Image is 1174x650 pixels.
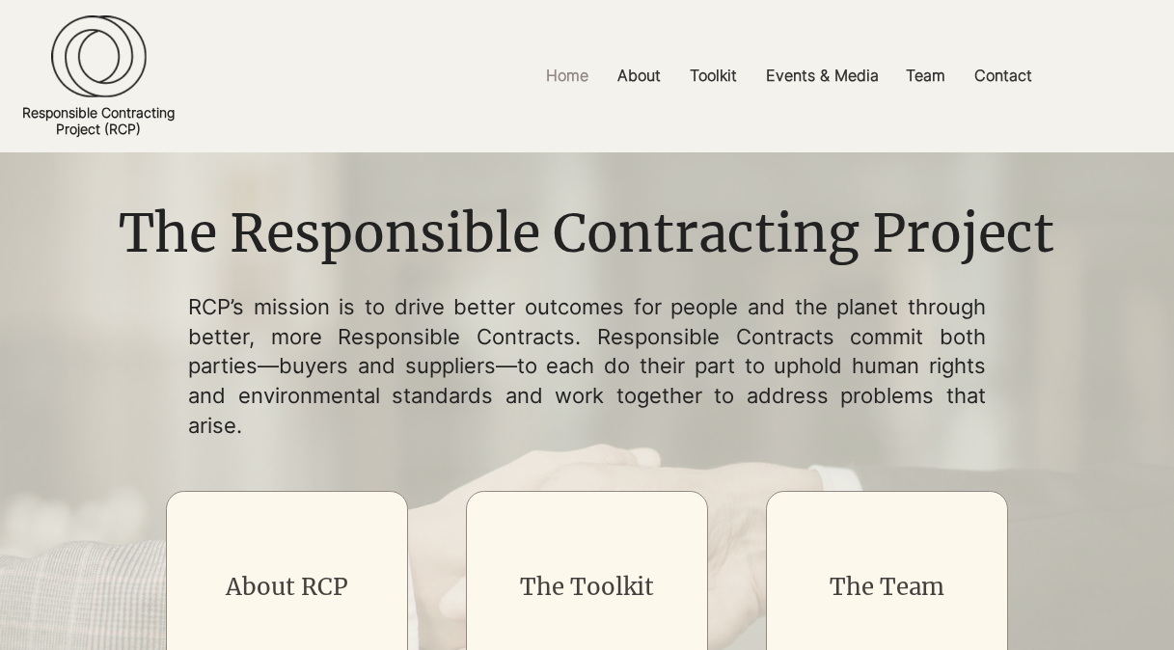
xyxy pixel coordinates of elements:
a: Home [532,54,603,97]
p: RCP’s mission is to drive better outcomes for people and the planet through better, more Responsi... [188,292,986,441]
a: About RCP [226,572,348,602]
p: Events & Media [756,54,888,97]
a: The Team [830,572,944,602]
a: The Toolkit [520,572,654,602]
p: Contact [965,54,1042,97]
p: Toolkit [680,54,747,97]
a: Team [891,54,960,97]
a: About [603,54,675,97]
a: Contact [960,54,1047,97]
p: About [608,54,670,97]
nav: Site [405,54,1174,97]
h1: The Responsible Contracting Project [118,198,1056,271]
p: Home [536,54,598,97]
a: Responsible ContractingProject (RCP) [22,104,175,137]
p: Team [896,54,955,97]
a: Events & Media [751,54,891,97]
a: Toolkit [675,54,751,97]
